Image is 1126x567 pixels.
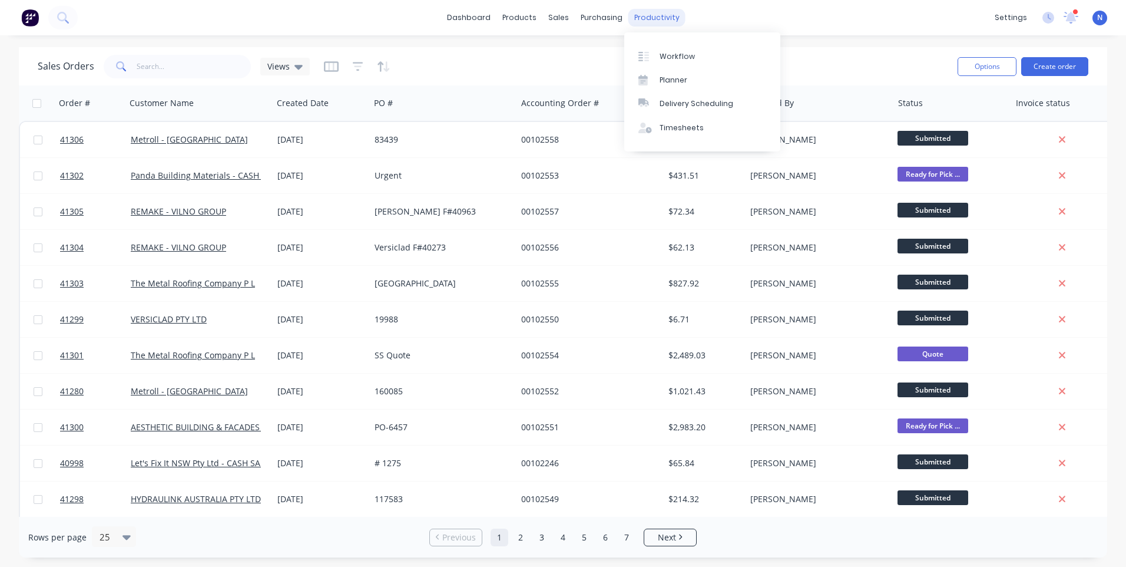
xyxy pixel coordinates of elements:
a: Workflow [624,44,780,68]
div: [DATE] [277,421,365,433]
div: 00102553 [521,170,652,182]
div: Urgent [375,170,505,182]
div: [PERSON_NAME] [750,385,881,397]
a: AESTHETIC BUILDING & FACADES PTY LTD [131,421,293,433]
div: Planner [660,75,687,85]
div: $431.51 [668,170,737,182]
div: [GEOGRAPHIC_DATA] [375,278,505,289]
a: 41299 [60,302,131,337]
div: Customer Name [130,97,194,109]
div: PO # [374,97,393,109]
a: Page 5 [575,529,593,546]
a: 40998 [60,446,131,481]
div: # 1275 [375,457,505,469]
div: 00102556 [521,242,652,253]
div: settings [989,9,1033,27]
div: [DATE] [277,385,365,397]
span: Quote [898,347,968,361]
span: N [1097,12,1102,23]
div: $2,489.03 [668,350,737,361]
a: Page 1 is your current page [491,529,508,546]
div: [DATE] [277,278,365,289]
input: Search... [137,55,251,78]
div: 00102554 [521,350,652,361]
a: Page 2 [512,529,529,546]
span: Submitted [898,383,968,397]
div: Timesheets [660,123,704,133]
div: [PERSON_NAME] [750,350,881,361]
div: [DATE] [277,242,365,253]
a: Planner [624,68,780,92]
a: 41298 [60,482,131,517]
a: Page 7 [618,529,635,546]
a: Metroll - [GEOGRAPHIC_DATA] [131,385,248,397]
span: Views [267,60,290,72]
div: 117583 [375,493,505,505]
span: 41301 [60,350,84,361]
span: Submitted [898,131,968,146]
a: Previous page [430,532,482,543]
div: $65.84 [668,457,737,469]
span: Rows per page [28,532,87,543]
a: Metroll - [GEOGRAPHIC_DATA] [131,134,248,145]
div: SS Quote [375,350,505,361]
span: Next [658,532,676,543]
span: 41305 [60,206,84,217]
div: Workflow [660,51,695,62]
div: 160085 [375,385,505,397]
a: Page 3 [533,529,551,546]
a: 41301 [60,338,131,373]
span: Ready for Pick ... [898,418,968,433]
a: dashboard [441,9,496,27]
div: $72.34 [668,206,737,217]
span: 41280 [60,385,84,397]
div: [DATE] [277,170,365,182]
span: Submitted [898,203,968,217]
div: [DATE] [277,350,365,361]
a: REMAKE - VILNO GROUP [131,242,226,253]
div: Delivery Scheduling [660,98,733,109]
a: The Metal Roofing Company P L [131,350,255,361]
div: [PERSON_NAME] F#40963 [375,206,505,217]
a: Timesheets [624,116,780,140]
div: 00102558 [521,134,652,146]
span: Submitted [898,454,968,469]
div: Created Date [277,97,329,109]
div: $827.92 [668,278,737,289]
div: Invoice status [1016,97,1070,109]
button: Options [958,57,1016,76]
a: Page 4 [554,529,572,546]
span: 41299 [60,314,84,325]
div: 00102552 [521,385,652,397]
div: 00102557 [521,206,652,217]
span: 40998 [60,457,84,469]
div: [DATE] [277,314,365,325]
div: Accounting Order # [521,97,599,109]
a: 41303 [60,266,131,301]
a: 41306 [60,122,131,157]
button: Create order [1021,57,1088,76]
div: $6.71 [668,314,737,325]
div: [PERSON_NAME] [750,314,881,325]
span: Submitted [898,239,968,253]
div: 83439 [375,134,505,146]
a: REMAKE - VILNO GROUP [131,206,226,217]
a: 41302 [60,158,131,193]
div: 00102550 [521,314,652,325]
div: [DATE] [277,493,365,505]
a: 41305 [60,194,131,229]
a: Let's Fix It NSW Pty Ltd - CASH SALE [131,457,269,469]
div: [PERSON_NAME] [750,170,881,182]
div: $62.13 [668,242,737,253]
div: [PERSON_NAME] [750,206,881,217]
div: 00102551 [521,421,652,433]
span: 41303 [60,278,84,289]
div: [PERSON_NAME] [750,493,881,505]
div: [PERSON_NAME] [750,134,881,146]
div: $2,983.20 [668,421,737,433]
div: sales [542,9,575,27]
div: 00102549 [521,493,652,505]
div: 00102246 [521,457,652,469]
div: Status [898,97,923,109]
a: HYDRAULINK AUSTRALIA PTY LTD [131,493,261,505]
